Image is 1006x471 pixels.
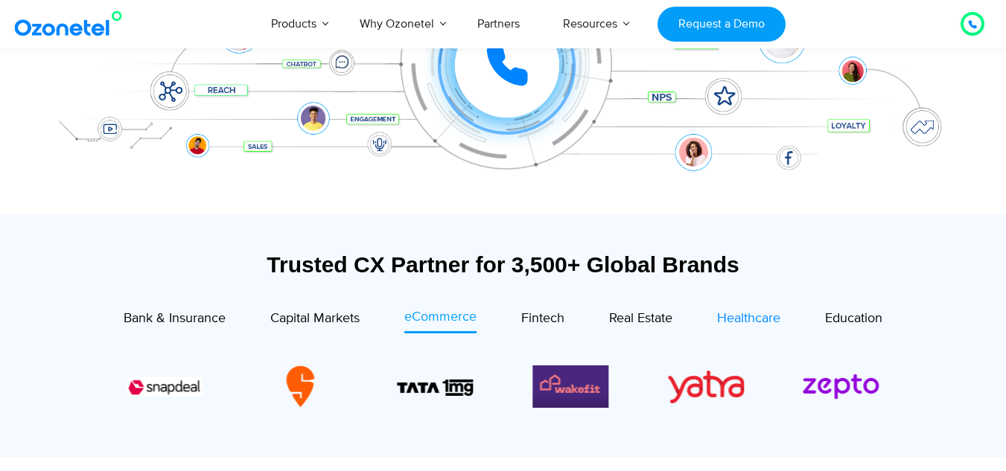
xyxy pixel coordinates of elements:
a: Education [825,307,882,333]
span: Healthcare [717,310,780,327]
span: Education [825,310,882,327]
img: TATA_1mg_Logo.svg.png [398,379,474,397]
div: 8 / 14 [127,377,203,397]
a: Healthcare [717,307,780,333]
span: Real Estate [609,310,672,327]
div: 9 / 14 [262,365,338,408]
a: Real Estate [609,307,672,333]
img: Yatra_logo.webp [668,371,744,403]
div: 12 / 14 [668,371,744,403]
div: 13 / 14 [803,374,879,400]
img: Snapdeal.png [127,378,203,397]
div: Trusted CX Partner for 3,500+ Global Brands [45,251,961,278]
div: 10 / 14 [398,378,474,396]
img: Wakefit.webp [532,365,608,408]
a: Fintech [521,307,564,333]
span: Fintech [521,310,564,327]
a: Bank & Insurance [124,307,226,333]
a: Request a Demo [658,7,785,42]
img: Swiggy-emblem.png [262,365,338,408]
span: eCommerce [404,309,477,325]
span: Bank & Insurance [124,310,226,327]
span: Capital Markets [270,310,360,327]
a: eCommerce [404,307,477,333]
img: Zepto_Logo.svg.png [803,374,879,400]
div: Image Carousel [127,349,879,425]
a: Capital Markets [270,307,360,333]
div: 11 / 14 [532,365,608,408]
